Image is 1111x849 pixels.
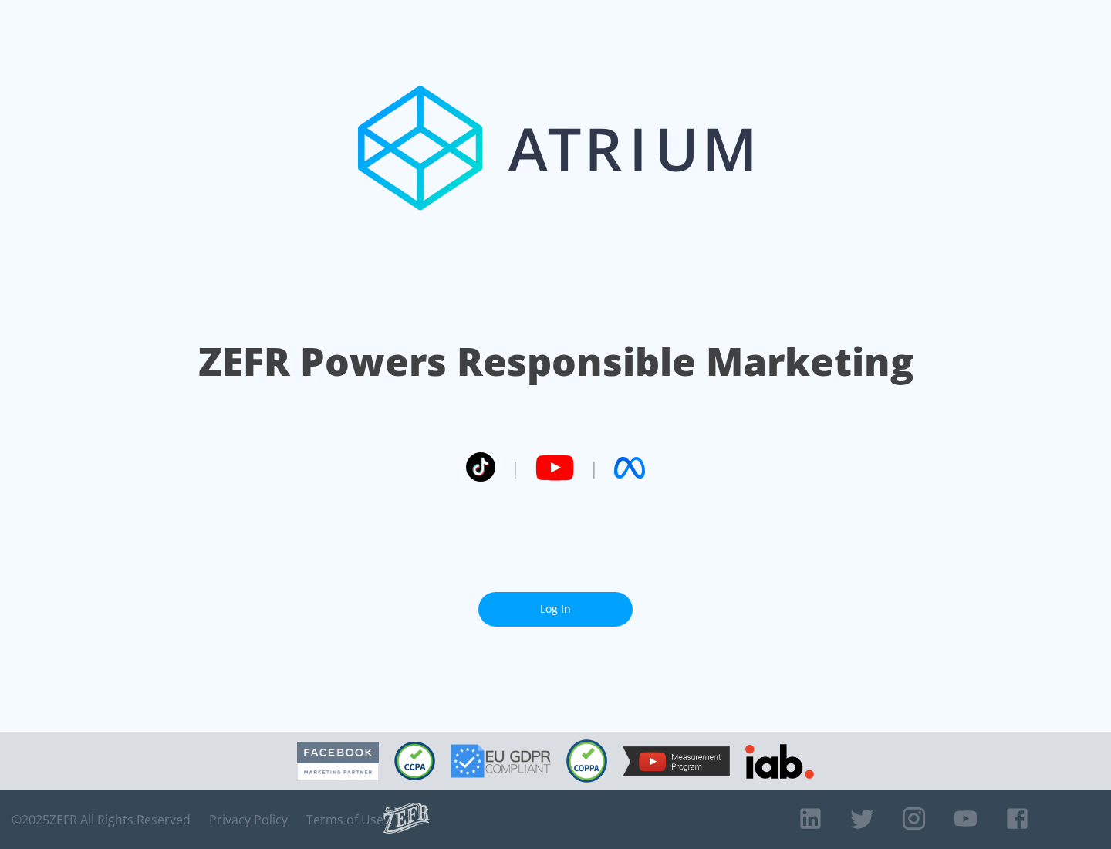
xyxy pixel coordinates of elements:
img: YouTube Measurement Program [623,746,730,776]
span: | [511,456,520,479]
img: IAB [745,744,814,779]
img: GDPR Compliant [451,744,551,778]
span: © 2025 ZEFR All Rights Reserved [12,812,191,827]
a: Log In [478,592,633,627]
img: CCPA Compliant [394,742,435,780]
span: | [589,456,599,479]
img: Facebook Marketing Partner [297,742,379,781]
a: Terms of Use [306,812,383,827]
img: COPPA Compliant [566,739,607,783]
h1: ZEFR Powers Responsible Marketing [198,335,913,388]
a: Privacy Policy [209,812,288,827]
